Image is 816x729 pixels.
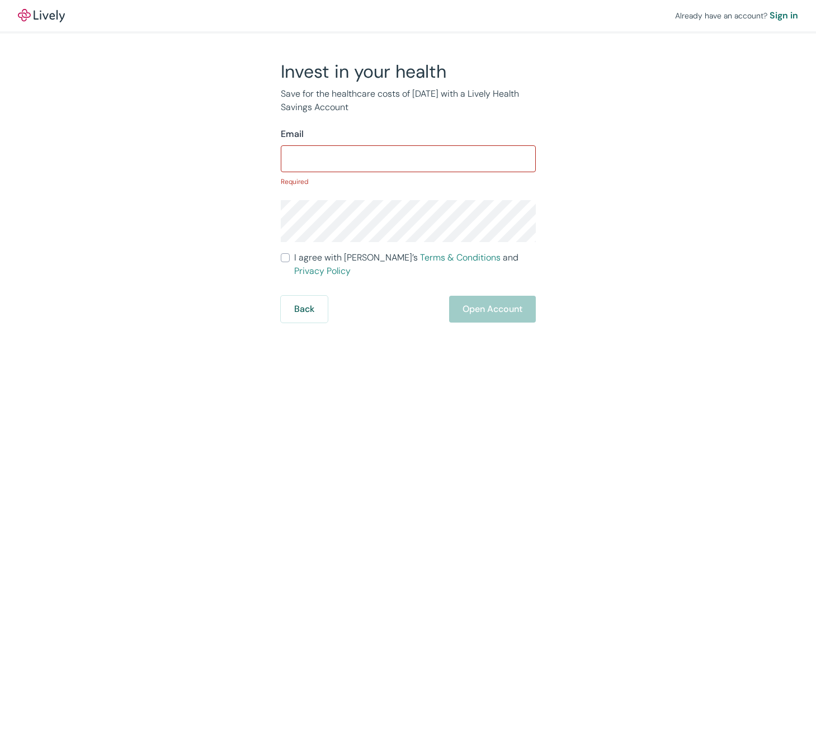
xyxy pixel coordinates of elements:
span: I agree with [PERSON_NAME]’s and [294,251,536,278]
p: Required [281,177,536,187]
p: Save for the healthcare costs of [DATE] with a Lively Health Savings Account [281,87,536,114]
img: Lively [18,9,65,22]
label: Email [281,127,304,141]
div: Already have an account? [675,9,798,22]
h2: Invest in your health [281,60,536,83]
a: Terms & Conditions [420,252,501,263]
button: Back [281,296,328,323]
a: Privacy Policy [294,265,351,277]
a: LivelyLively [18,9,65,22]
a: Sign in [770,9,798,22]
